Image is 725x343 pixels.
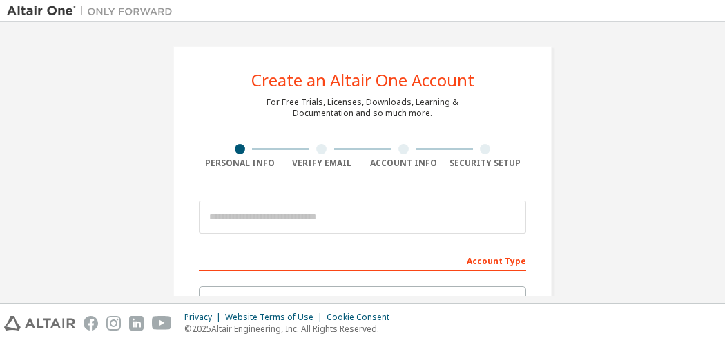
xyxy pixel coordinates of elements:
div: Security Setup [445,158,527,169]
img: linkedin.svg [129,316,144,331]
div: Account Info [362,158,445,169]
div: Website Terms of Use [225,312,327,323]
img: instagram.svg [106,316,121,331]
p: © 2025 Altair Engineering, Inc. All Rights Reserved. [184,323,398,335]
img: Altair One [7,4,180,18]
div: Create an Altair One Account [251,72,474,89]
div: Privacy [184,312,225,323]
div: Account Type [199,249,526,271]
img: youtube.svg [152,316,172,331]
img: altair_logo.svg [4,316,75,331]
div: Cookie Consent [327,312,398,323]
div: Verify Email [281,158,363,169]
div: For Free Trials, Licenses, Downloads, Learning & Documentation and so much more. [267,97,458,119]
img: facebook.svg [84,316,98,331]
div: Personal Info [199,158,281,169]
div: Altair Customers [208,295,517,315]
